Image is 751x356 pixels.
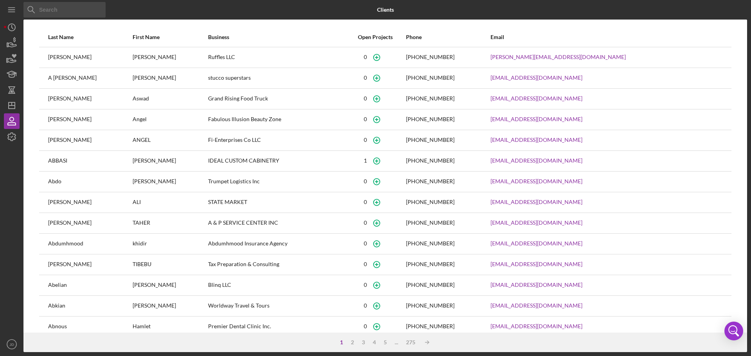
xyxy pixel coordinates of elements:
a: [EMAIL_ADDRESS][DOMAIN_NAME] [490,302,582,309]
a: [EMAIL_ADDRESS][DOMAIN_NAME] [490,75,582,81]
div: Ruffles LLC [208,48,345,67]
div: [PHONE_NUMBER] [406,199,455,205]
div: [PHONE_NUMBER] [406,220,455,226]
div: [PERSON_NAME] [133,48,207,67]
a: [EMAIL_ADDRESS][DOMAIN_NAME] [490,178,582,184]
div: [PERSON_NAME] [133,172,207,191]
div: [PHONE_NUMBER] [406,178,455,184]
div: 0 [364,261,367,267]
div: Angel [133,110,207,129]
div: 0 [364,54,367,60]
div: 0 [364,302,367,309]
div: 0 [364,137,367,143]
div: khidir [133,234,207,254]
div: 3 [358,339,369,345]
div: Open Intercom Messenger [724,322,743,340]
button: JD [4,336,20,352]
div: ALI [133,193,207,212]
a: [EMAIL_ADDRESS][DOMAIN_NAME] [490,240,582,247]
div: [PERSON_NAME] [48,213,132,233]
div: [PERSON_NAME] [133,275,207,295]
a: [EMAIL_ADDRESS][DOMAIN_NAME] [490,220,582,226]
div: [PERSON_NAME] [133,68,207,88]
a: [EMAIL_ADDRESS][DOMAIN_NAME] [490,323,582,329]
div: 1 [364,157,367,164]
div: 0 [364,220,367,226]
div: Tax Preparation & Consulting [208,255,345,274]
div: Abdumhmood Insurance Agency [208,234,345,254]
a: [EMAIL_ADDRESS][DOMAIN_NAME] [490,282,582,288]
div: A [PERSON_NAME] [48,68,132,88]
div: 0 [364,323,367,329]
div: Business [208,34,345,40]
div: [PHONE_NUMBER] [406,323,455,329]
div: ANGEL [133,131,207,150]
div: 5 [380,339,391,345]
text: JD [9,342,14,347]
div: Open Projects [345,34,406,40]
div: 0 [364,199,367,205]
div: TAHER [133,213,207,233]
div: Grand Rising Food Truck [208,89,345,109]
div: [PERSON_NAME] [48,193,132,212]
div: [PERSON_NAME] [48,110,132,129]
div: Blinq LLC [208,275,345,295]
div: Fi-Enterprises Co LLC [208,131,345,150]
div: [PHONE_NUMBER] [406,261,455,267]
div: [PERSON_NAME] [133,151,207,171]
a: [PERSON_NAME][EMAIL_ADDRESS][DOMAIN_NAME] [490,54,626,60]
div: 0 [364,178,367,184]
div: Last Name [48,34,132,40]
div: 0 [364,240,367,247]
div: stucco superstars [208,68,345,88]
a: [EMAIL_ADDRESS][DOMAIN_NAME] [490,95,582,102]
div: 0 [364,95,367,102]
div: Abnous [48,317,132,336]
div: [PHONE_NUMBER] [406,240,455,247]
div: Fabulous Illusion Beauty Zone [208,110,345,129]
div: Aswad [133,89,207,109]
div: Trumpet Logistics Inc [208,172,345,191]
div: ABBASI [48,151,132,171]
a: [EMAIL_ADDRESS][DOMAIN_NAME] [490,116,582,122]
div: Abelian [48,275,132,295]
div: [PERSON_NAME] [48,255,132,274]
div: [PHONE_NUMBER] [406,116,455,122]
div: Abdumhmood [48,234,132,254]
a: [EMAIL_ADDRESS][DOMAIN_NAME] [490,261,582,267]
div: 0 [364,116,367,122]
div: 275 [402,339,419,345]
div: [PERSON_NAME] [48,48,132,67]
b: Clients [377,7,394,13]
div: Hamlet [133,317,207,336]
div: [PHONE_NUMBER] [406,137,455,143]
div: [PHONE_NUMBER] [406,54,455,60]
div: Email [490,34,722,40]
div: [PHONE_NUMBER] [406,157,455,164]
div: IDEAL CUSTOM CABINETRY [208,151,345,171]
div: Abkian [48,296,132,316]
div: 0 [364,75,367,81]
div: [PERSON_NAME] [133,296,207,316]
div: 2 [347,339,358,345]
a: [EMAIL_ADDRESS][DOMAIN_NAME] [490,199,582,205]
div: 1 [336,339,347,345]
div: ... [391,339,402,345]
div: Worldway Travel & Tours [208,296,345,316]
div: First Name [133,34,207,40]
div: Abdo [48,172,132,191]
div: Phone [406,34,490,40]
div: [PERSON_NAME] [48,89,132,109]
div: 0 [364,282,367,288]
div: [PHONE_NUMBER] [406,282,455,288]
input: Search [23,2,106,18]
div: TIBEBU [133,255,207,274]
div: A & P SERVICE CENTER INC [208,213,345,233]
div: STATE MARKET [208,193,345,212]
div: [PHONE_NUMBER] [406,95,455,102]
div: [PHONE_NUMBER] [406,75,455,81]
div: 4 [369,339,380,345]
a: [EMAIL_ADDRESS][DOMAIN_NAME] [490,137,582,143]
div: [PERSON_NAME] [48,131,132,150]
a: [EMAIL_ADDRESS][DOMAIN_NAME] [490,157,582,164]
